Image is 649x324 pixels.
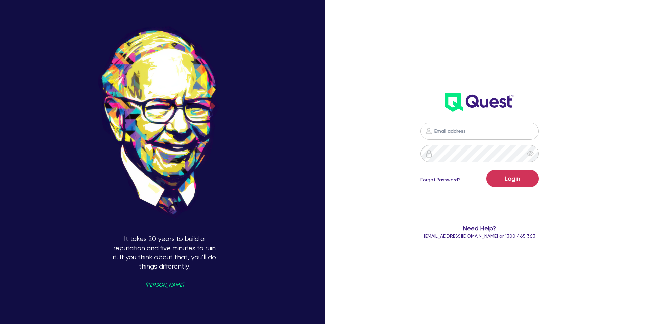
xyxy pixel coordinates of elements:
span: [PERSON_NAME] [145,283,184,288]
img: icon-password [425,127,433,135]
img: icon-password [425,149,433,158]
span: eye [527,150,534,157]
a: Forgot Password? [420,176,461,183]
img: wH2k97JdezQIQAAAABJRU5ErkJggg== [445,93,514,112]
span: or 1300 465 363 [424,233,535,239]
input: Email address [420,123,539,140]
a: [EMAIL_ADDRESS][DOMAIN_NAME] [424,233,498,239]
button: Login [486,170,539,187]
span: Need Help? [392,224,567,233]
